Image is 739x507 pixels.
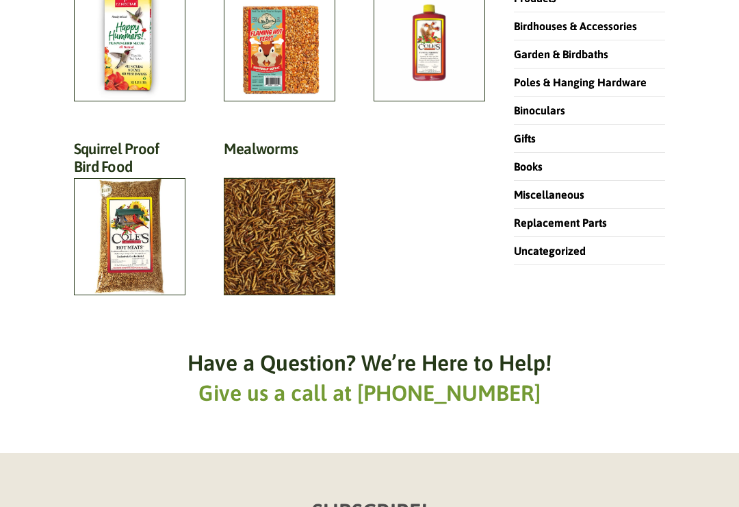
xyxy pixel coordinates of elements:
[514,245,586,257] a: Uncategorized
[514,132,536,145] a: Gifts
[187,348,552,379] h6: Have a Question? We’re Here to Help!
[74,140,185,295] a: Visit product category Squirrel Proof Bird Food
[224,140,335,165] h2: Mealworms
[514,48,608,60] a: Garden & Birdbaths
[514,104,565,116] a: Binoculars
[514,188,584,201] a: Miscellaneous
[514,76,647,88] a: Poles & Hanging Hardware
[198,380,541,406] a: Give us a call at [PHONE_NUMBER]
[514,20,637,32] a: Birdhouses & Accessories
[514,160,543,173] a: Books
[514,217,607,229] a: Replacement Parts
[224,140,335,295] a: Visit product category Mealworms
[74,140,185,184] h2: Squirrel Proof Bird Food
